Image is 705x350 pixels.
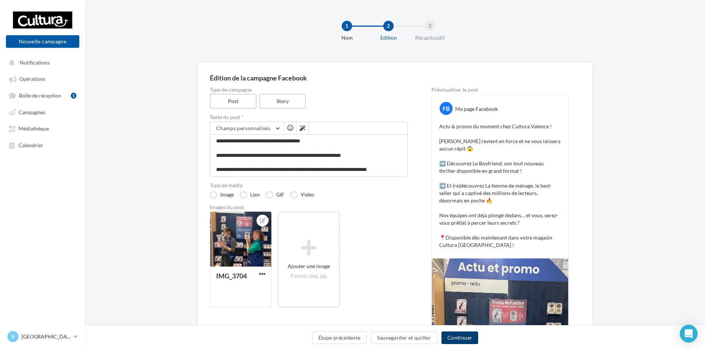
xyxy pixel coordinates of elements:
[266,191,284,199] label: GIF
[431,87,569,92] div: Prévisualiser le post
[4,89,81,102] a: Boîte de réception1
[440,102,453,115] div: FB
[6,35,79,48] button: Nouvelle campagne
[441,331,478,344] button: Continuer
[4,72,81,85] a: Opérations
[210,191,234,199] label: Image
[323,34,371,42] div: Nom
[365,34,412,42] div: Edition
[11,333,15,340] span: V
[210,94,256,109] label: Post
[342,21,352,31] div: 1
[406,34,454,42] div: Récapitulatif
[259,94,306,109] label: Story
[216,272,247,280] div: IMG_3704
[4,122,81,135] a: Médiathèque
[4,138,81,152] a: Calendrier
[680,325,698,343] div: Open Intercom Messenger
[210,75,580,81] div: Édition de la campagne Facebook
[210,205,408,210] div: Images du post
[4,105,81,119] a: Campagnes
[19,76,45,82] span: Opérations
[210,122,284,135] button: Champs personnalisés
[371,331,437,344] button: Sauvegarder et quitter
[216,125,270,131] span: Champs personnalisés
[19,92,61,99] span: Boîte de réception
[19,142,43,148] span: Calendrier
[383,21,394,31] div: 2
[439,123,561,249] p: Actu & promo du moment chez Cultura Valence ! [PERSON_NAME] revient en force et ne vous laissera ...
[210,115,408,120] label: Texte du post *
[425,21,435,31] div: 3
[71,93,76,99] div: 1
[455,105,498,113] div: Ma page Facebook
[6,330,79,344] a: V [GEOGRAPHIC_DATA]
[20,59,50,66] span: Notifications
[312,331,367,344] button: Étape précédente
[240,191,260,199] label: Lien
[210,87,408,92] label: Type de campagne
[19,109,45,115] span: Campagnes
[210,183,408,188] label: Type de média
[21,333,71,340] p: [GEOGRAPHIC_DATA]
[4,56,78,69] button: Notifications
[290,191,314,199] label: Vidéo
[19,126,49,132] span: Médiathèque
